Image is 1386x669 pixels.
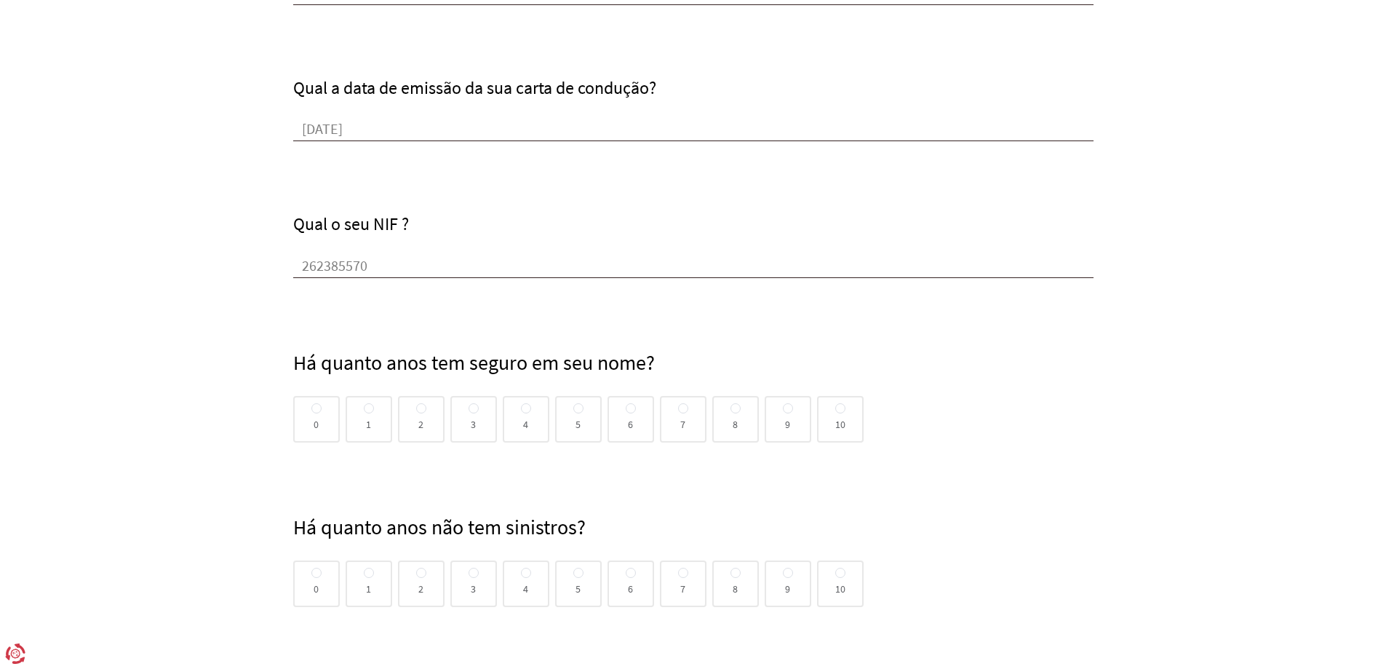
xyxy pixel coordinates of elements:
label: Qual o seu NIF ? [293,213,409,235]
h4: Há quanto anos tem seguro em seu nome? [293,351,1094,374]
label: Qual a data de emissão da sua carta de condução? [293,76,656,99]
input: ex. 01/01/1980 [293,119,1094,141]
input: ex. 212000123 [293,256,1094,278]
h4: Há quanto anos não tem sinistros? [293,515,1094,539]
